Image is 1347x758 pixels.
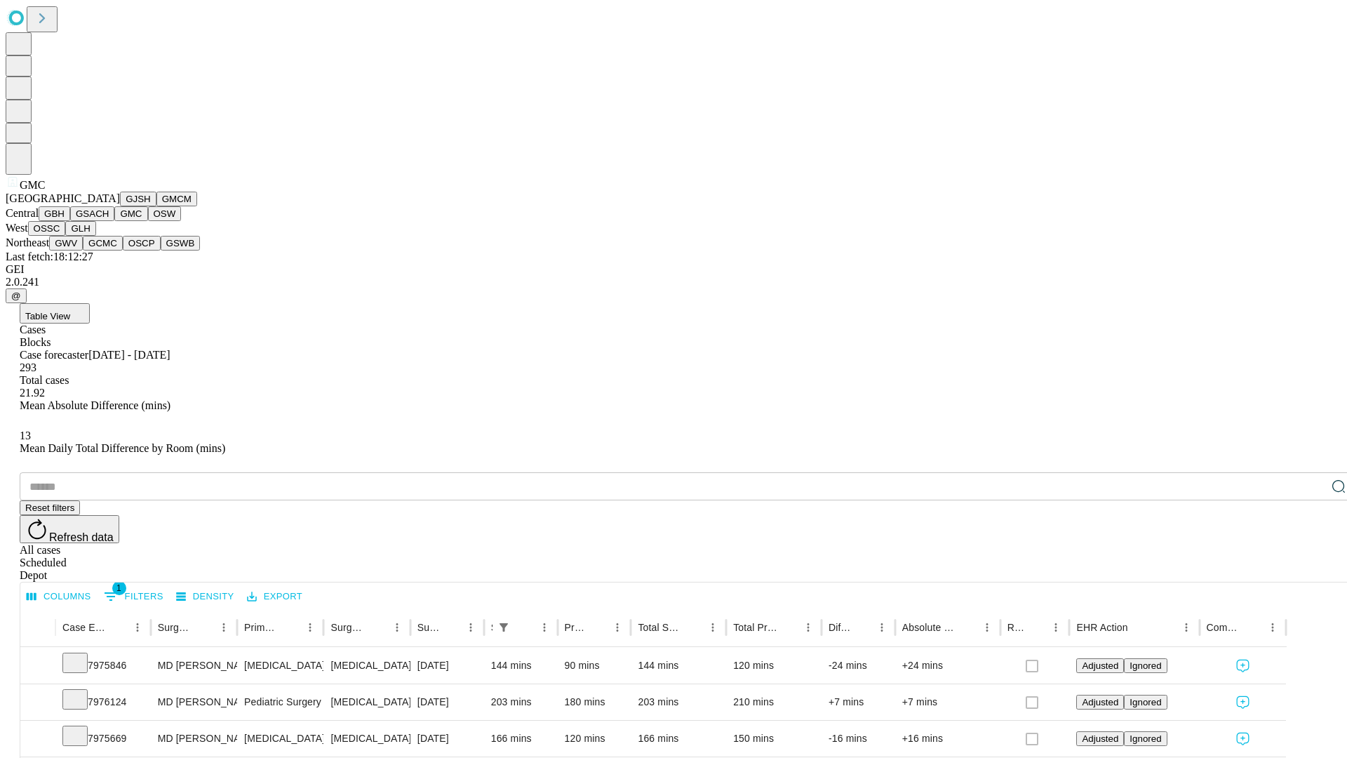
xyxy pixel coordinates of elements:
[1243,618,1263,637] button: Sort
[565,684,624,720] div: 180 mins
[1263,618,1282,637] button: Menu
[779,618,798,637] button: Sort
[243,586,306,608] button: Export
[20,374,69,386] span: Total cases
[281,618,300,637] button: Sort
[20,361,36,373] span: 293
[156,192,197,206] button: GMCM
[20,349,88,361] span: Case forecaster
[158,622,193,633] div: Surgeon Name
[1124,658,1167,673] button: Ignored
[20,179,45,191] span: GMC
[20,430,31,441] span: 13
[829,648,888,684] div: -24 mins
[300,618,320,637] button: Menu
[417,721,477,757] div: [DATE]
[829,684,888,720] div: +7 mins
[1207,622,1242,633] div: Comments
[65,221,95,236] button: GLH
[491,721,551,757] div: 166 mins
[49,531,114,543] span: Refresh data
[62,684,144,720] div: 7976124
[565,622,587,633] div: Predicted In Room Duration
[6,251,93,262] span: Last fetch: 18:12:27
[128,618,147,637] button: Menu
[148,206,182,221] button: OSW
[6,263,1341,276] div: GEI
[608,618,627,637] button: Menu
[100,585,167,608] button: Show filters
[515,618,535,637] button: Sort
[733,721,815,757] div: 150 mins
[588,618,608,637] button: Sort
[244,721,316,757] div: [MEDICAL_DATA]
[20,387,45,399] span: 21.92
[417,648,477,684] div: [DATE]
[20,303,90,324] button: Table View
[417,684,477,720] div: [DATE]
[565,648,624,684] div: 90 mins
[829,721,888,757] div: -16 mins
[1076,731,1124,746] button: Adjusted
[1076,658,1124,673] button: Adjusted
[161,236,201,251] button: GSWB
[112,581,126,595] span: 1
[330,684,403,720] div: [MEDICAL_DATA]
[852,618,872,637] button: Sort
[1130,660,1161,671] span: Ignored
[244,648,316,684] div: [MEDICAL_DATA]
[1130,697,1161,707] span: Ignored
[1124,731,1167,746] button: Ignored
[6,192,120,204] span: [GEOGRAPHIC_DATA]
[872,618,892,637] button: Menu
[173,586,238,608] button: Density
[902,648,993,684] div: +24 mins
[39,206,70,221] button: GBH
[1007,622,1026,633] div: Resolved in EHR
[638,648,719,684] div: 144 mins
[330,721,403,757] div: [MEDICAL_DATA] DIAGNOSTIC
[902,684,993,720] div: +7 mins
[1026,618,1046,637] button: Sort
[977,618,997,637] button: Menu
[25,311,70,321] span: Table View
[114,206,147,221] button: GMC
[83,236,123,251] button: GCMC
[829,622,851,633] div: Difference
[494,618,514,637] button: Show filters
[28,221,66,236] button: OSSC
[417,622,440,633] div: Surgery Date
[441,618,461,637] button: Sort
[733,622,777,633] div: Total Predicted Duration
[62,721,144,757] div: 7975669
[330,648,403,684] div: [MEDICAL_DATA] WITH CHOLANGIOGRAM
[958,618,977,637] button: Sort
[6,207,39,219] span: Central
[70,206,114,221] button: GSACH
[20,500,80,515] button: Reset filters
[902,622,956,633] div: Absolute Difference
[491,622,492,633] div: Scheduled In Room Duration
[1082,697,1118,707] span: Adjusted
[638,622,682,633] div: Total Scheduled Duration
[158,648,230,684] div: MD [PERSON_NAME] A Md
[25,503,74,513] span: Reset filters
[6,276,1341,288] div: 2.0.241
[27,727,48,752] button: Expand
[88,349,170,361] span: [DATE] - [DATE]
[461,618,481,637] button: Menu
[158,684,230,720] div: MD [PERSON_NAME] [PERSON_NAME] Md
[565,721,624,757] div: 120 mins
[158,721,230,757] div: MD [PERSON_NAME]
[62,648,144,684] div: 7975846
[20,515,119,543] button: Refresh data
[6,237,49,248] span: Northeast
[798,618,818,637] button: Menu
[491,684,551,720] div: 203 mins
[194,618,214,637] button: Sort
[6,222,28,234] span: West
[23,586,95,608] button: Select columns
[733,648,815,684] div: 120 mins
[368,618,387,637] button: Sort
[214,618,234,637] button: Menu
